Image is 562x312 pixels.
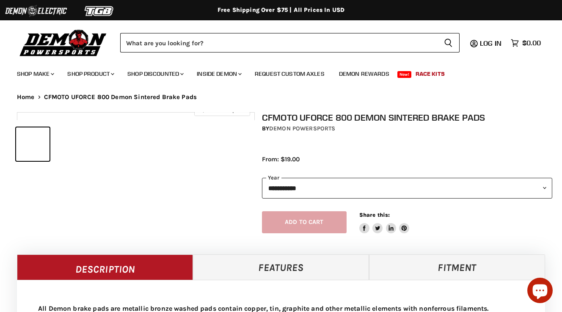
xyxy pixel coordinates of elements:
[359,211,410,234] aside: Share this:
[124,127,157,161] button: CFMOTO UFORCE 800 Demon Sintered Brake Pads thumbnail
[61,65,119,83] a: Shop Product
[525,278,555,305] inbox-online-store-chat: Shopify online store chat
[16,127,50,161] button: CFMOTO UFORCE 800 Demon Sintered Brake Pads thumbnail
[44,94,197,101] span: CFMOTO UFORCE 800 Demon Sintered Brake Pads
[397,71,412,78] span: New!
[68,3,131,19] img: TGB Logo 2
[52,127,85,161] button: CFMOTO UFORCE 800 Demon Sintered Brake Pads thumbnail
[262,178,552,199] select: year
[369,254,545,280] a: Fitment
[507,37,545,49] a: $0.00
[522,39,541,47] span: $0.00
[17,28,110,58] img: Demon Powersports
[262,124,552,133] div: by
[198,107,245,113] span: Click to expand
[120,33,437,52] input: Search
[17,94,35,101] a: Home
[262,155,300,163] span: From: $19.00
[11,62,539,83] ul: Main menu
[17,254,193,280] a: Description
[11,65,59,83] a: Shop Make
[193,254,369,280] a: Features
[480,39,501,47] span: Log in
[409,65,451,83] a: Race Kits
[476,39,507,47] a: Log in
[190,65,247,83] a: Inside Demon
[120,33,460,52] form: Product
[248,65,331,83] a: Request Custom Axles
[160,127,194,161] button: CFMOTO UFORCE 800 Demon Sintered Brake Pads thumbnail
[121,65,189,83] a: Shop Discounted
[269,125,335,132] a: Demon Powersports
[262,112,552,123] h1: CFMOTO UFORCE 800 Demon Sintered Brake Pads
[333,65,396,83] a: Demon Rewards
[4,3,68,19] img: Demon Electric Logo 2
[88,127,121,161] button: CFMOTO UFORCE 800 Demon Sintered Brake Pads thumbnail
[359,212,390,218] span: Share this:
[437,33,460,52] button: Search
